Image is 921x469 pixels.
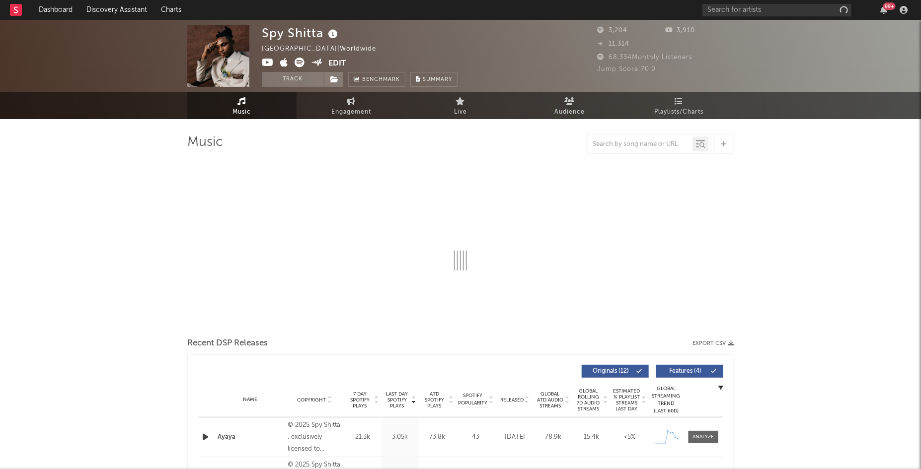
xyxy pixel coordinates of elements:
a: Audience [515,92,624,119]
div: 73.8k [421,432,454,442]
span: Recent DSP Releases [187,337,268,349]
a: Music [187,92,297,119]
span: ATD Spotify Plays [421,391,448,409]
span: 3,910 [666,27,695,34]
a: Ayaya [218,432,283,442]
span: Spotify Popularity [459,392,488,407]
a: Live [406,92,515,119]
span: 3,204 [597,27,627,34]
button: Track [262,72,324,87]
div: 99 + [883,2,896,10]
button: Export CSV [692,340,734,346]
span: Music [233,106,251,118]
div: Spy Shitta [262,25,340,41]
a: Playlists/Charts [624,92,734,119]
button: Features(4) [656,365,723,378]
span: Audience [555,106,585,118]
span: Last Day Spotify Plays [384,391,410,409]
span: 11,314 [597,41,629,47]
div: Global Streaming Trend (Last 60D) [651,385,681,415]
div: Name [218,396,283,403]
div: 15.4k [575,432,608,442]
span: Summary [423,77,452,82]
a: Benchmark [348,72,405,87]
input: Search by song name or URL [588,140,692,148]
span: Playlists/Charts [655,106,704,118]
span: Engagement [331,106,371,118]
button: Summary [410,72,458,87]
span: 68,334 Monthly Listeners [597,54,692,61]
span: Global Rolling 7D Audio Streams [575,388,602,412]
div: [DATE] [498,432,532,442]
span: 7 Day Spotify Plays [347,391,373,409]
div: © 2025 Spy Shitta , exclusively licensed to Warner Music Africa [288,419,342,455]
span: Features ( 4 ) [663,368,708,374]
span: Jump Score: 70.9 [597,66,656,72]
input: Search for artists [702,4,851,16]
div: 3.05k [384,432,416,442]
div: 78.9k [537,432,570,442]
div: 21.3k [347,432,379,442]
button: 99+ [880,6,887,14]
button: Originals(12) [582,365,649,378]
span: Estimated % Playlist Streams Last Day [613,388,640,412]
span: Live [454,106,467,118]
span: Global ATD Audio Streams [537,391,564,409]
a: Engagement [297,92,406,119]
span: Copyright [297,397,326,403]
div: 43 [459,432,493,442]
div: [GEOGRAPHIC_DATA] | Worldwide [262,43,387,55]
span: Originals ( 12 ) [588,368,634,374]
button: Edit [329,58,347,70]
span: Released [500,397,524,403]
span: Benchmark [362,74,400,86]
div: <5% [613,432,646,442]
